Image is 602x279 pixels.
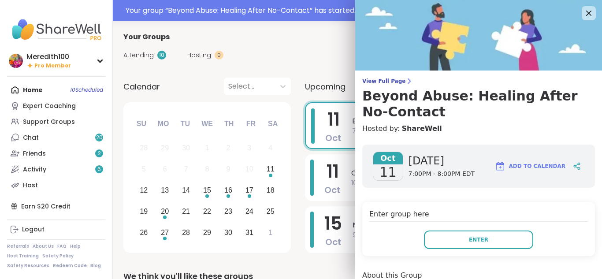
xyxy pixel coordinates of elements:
div: Your group “ Beyond Abuse: Healing After No-Contact ” has started. Click here to enter! [126,5,597,16]
div: 14 [182,184,190,196]
div: Choose Saturday, October 18th, 2025 [261,181,280,200]
div: Choose Thursday, October 16th, 2025 [219,181,238,200]
span: 15 [324,211,342,236]
div: Chat [23,134,39,142]
a: Support Groups [7,114,105,130]
div: 7 [184,163,188,175]
div: We [197,114,217,134]
div: 23 [224,205,232,217]
h3: Beyond Abuse: Healing After No-Contact [362,88,595,120]
div: 3 [247,142,251,154]
div: Host [23,181,38,190]
a: View Full PageBeyond Abuse: Healing After No-Contact [362,78,595,120]
span: Oct [324,184,341,196]
span: 6 [97,166,101,173]
span: Attending [123,51,154,60]
div: Activity [23,165,46,174]
a: Friends2 [7,145,105,161]
a: Host Training [7,253,39,259]
div: Mo [153,114,173,134]
div: 8 [205,163,209,175]
div: Friends [23,149,46,158]
img: ShareWell Nav Logo [7,14,105,45]
div: 28 [140,142,148,154]
span: Pro Member [34,62,71,70]
div: Expert Coaching [23,102,76,111]
div: Su [132,114,151,134]
div: 29 [203,227,211,238]
div: 15 [203,184,211,196]
div: Choose Saturday, November 1st, 2025 [261,223,280,242]
div: 2 [226,142,230,154]
div: Not available Monday, September 29th, 2025 [156,139,175,158]
a: Help [70,243,81,249]
div: Choose Friday, October 31st, 2025 [240,223,259,242]
div: Choose Wednesday, October 22nd, 2025 [198,202,217,221]
div: month 2025-10 [133,138,281,243]
span: Add to Calendar [509,162,565,170]
span: 10:00PM - 11:00PM EDT [351,179,576,188]
button: Enter [424,231,533,249]
a: Expert Coaching [7,98,105,114]
span: 2 [98,150,101,157]
span: Hosting [187,51,211,60]
span: 7:00PM - 8:00PM EDT [352,126,575,136]
div: Not available Tuesday, October 7th, 2025 [177,160,196,179]
div: Tu [175,114,195,134]
div: Choose Monday, October 27th, 2025 [156,223,175,242]
div: 25 [267,205,275,217]
div: Not available Saturday, October 4th, 2025 [261,139,280,158]
div: 20 [161,205,169,217]
div: Choose Saturday, October 11th, 2025 [261,160,280,179]
div: 30 [182,142,190,154]
div: 12 [140,184,148,196]
div: 0 [215,51,223,60]
div: Meredith100 [26,52,71,62]
div: 22 [203,205,211,217]
span: 11 [327,107,340,132]
div: 10 [245,163,253,175]
div: Choose Sunday, October 12th, 2025 [134,181,153,200]
h4: Enter group here [369,209,588,222]
button: Add to Calendar [491,156,569,177]
div: Fr [241,114,260,134]
div: 11 [267,163,275,175]
div: Sa [263,114,282,134]
a: Redeem Code [53,263,87,269]
div: Choose Tuesday, October 28th, 2025 [177,223,196,242]
div: Choose Tuesday, October 21st, 2025 [177,202,196,221]
div: 9 [226,163,230,175]
div: Earn $20 Credit [7,198,105,214]
span: Beyond Abuse: Healing After No-Contact [352,116,575,126]
div: Not available Sunday, October 5th, 2025 [134,160,153,179]
div: Not available Monday, October 6th, 2025 [156,160,175,179]
div: Th [219,114,239,134]
div: 10 [157,51,166,60]
div: 19 [140,205,148,217]
div: 17 [245,184,253,196]
div: Not available Thursday, October 2nd, 2025 [219,139,238,158]
div: Not available Wednesday, October 1st, 2025 [198,139,217,158]
div: 28 [182,227,190,238]
img: Meredith100 [9,54,23,68]
span: [DATE] [409,154,475,168]
a: About Us [33,243,54,249]
div: Choose Monday, October 13th, 2025 [156,181,175,200]
a: Blog [90,263,101,269]
div: Choose Monday, October 20th, 2025 [156,202,175,221]
span: Chit Chat and Chat Chit [351,168,576,179]
a: Logout [7,222,105,238]
div: Choose Saturday, October 25th, 2025 [261,202,280,221]
div: Support Groups [23,118,75,126]
a: Safety Resources [7,263,49,269]
span: Narcissistic Abuse Support Group (90min) [353,220,576,231]
div: 21 [182,205,190,217]
div: 16 [224,184,232,196]
a: Host [7,177,105,193]
span: 9:00PM - 10:30PM EDT [353,231,576,240]
a: FAQ [57,243,67,249]
div: 6 [163,163,167,175]
div: Choose Wednesday, October 29th, 2025 [198,223,217,242]
a: Referrals [7,243,29,249]
span: Oct [373,152,403,164]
